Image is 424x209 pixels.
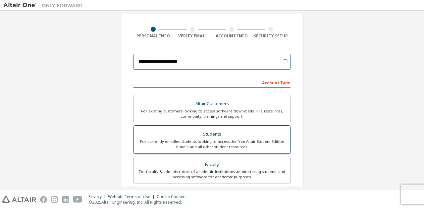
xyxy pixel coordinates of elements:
div: For currently enrolled students looking to access the free Altair Student Edition bundle and all ... [138,139,286,149]
div: Altair Customers [138,99,286,108]
div: For faculty & administrators of academic institutions administering students and accessing softwa... [138,169,286,180]
div: Privacy [88,194,108,199]
div: Account Info [212,33,251,39]
div: Faculty [138,160,286,169]
div: Cookie Consent [157,194,191,199]
img: Altair One [3,2,86,9]
img: youtube.svg [73,196,82,203]
div: Website Terms of Use [108,194,157,199]
img: altair_logo.svg [2,196,36,203]
div: Verify Email [173,33,212,39]
div: Account Type [133,77,291,88]
img: facebook.svg [40,196,47,203]
img: instagram.svg [51,196,58,203]
div: Security Setup [251,33,291,39]
div: Personal Info [133,33,173,39]
img: linkedin.svg [62,196,69,203]
div: For existing customers looking to access software downloads, HPC resources, community, trainings ... [138,108,286,119]
div: Students [138,130,286,139]
p: © 2025 Altair Engineering, Inc. All Rights Reserved. [88,199,191,205]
